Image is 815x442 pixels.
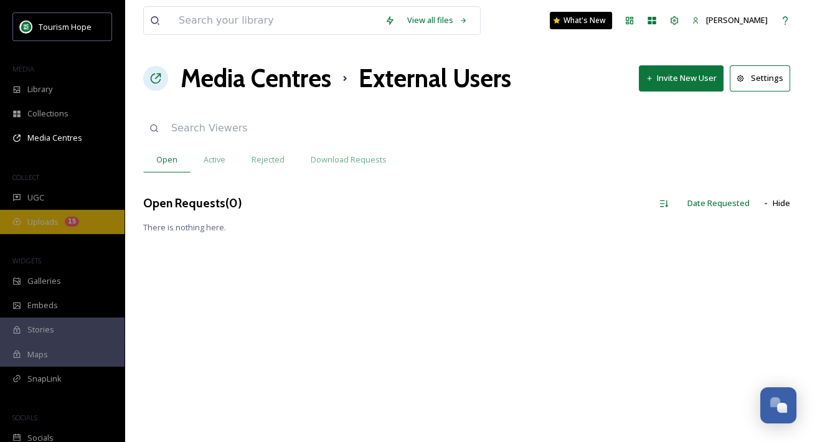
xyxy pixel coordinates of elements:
input: Search Viewers [165,115,455,142]
h3: Open Requests ( 0 ) [143,194,242,212]
span: Active [204,154,225,166]
span: Uploads [27,216,59,228]
span: Rejected [252,154,285,166]
button: Invite New User [639,65,723,91]
div: 15 [65,217,79,227]
span: Galleries [27,275,61,287]
span: [PERSON_NAME] [706,14,768,26]
span: Embeds [27,299,58,311]
a: [PERSON_NAME] [685,8,774,32]
span: SnapLink [27,373,62,385]
span: Download Requests [311,154,387,166]
a: View all files [401,8,474,32]
span: Maps [27,349,48,360]
input: Search your library [172,7,379,34]
span: Open [156,154,177,166]
span: Library [27,83,52,95]
img: logo.png [20,21,32,33]
span: COLLECT [12,172,39,182]
span: Stories [27,324,54,336]
a: Media Centres [181,60,331,97]
div: Date Requested [681,191,756,215]
span: Media Centres [27,132,82,144]
span: There is nothing here. [143,222,796,233]
button: Settings [730,65,790,91]
span: UGC [27,192,44,204]
span: SOCIALS [12,413,37,422]
span: WIDGETS [12,256,41,265]
h1: External Users [359,60,511,97]
span: Tourism Hope [39,21,92,32]
button: Open Chat [760,387,796,423]
button: Hide [756,191,796,215]
a: What's New [550,12,612,29]
span: MEDIA [12,64,34,73]
a: Settings [730,65,796,91]
span: Collections [27,108,68,120]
